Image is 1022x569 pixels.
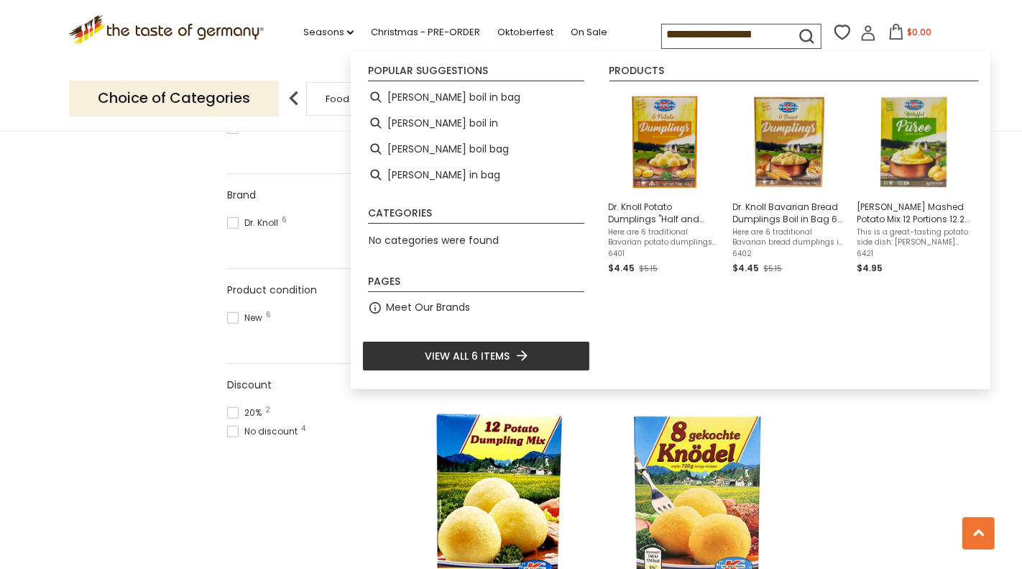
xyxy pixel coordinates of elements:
[362,295,590,321] li: Meet Our Brands
[852,84,976,282] li: Dr. Knoll Mashed Potato Mix 12 Portions 12.2 oz.
[368,208,584,224] li: Categories
[301,425,305,432] span: 4
[227,425,302,438] span: No discount
[571,24,607,40] a: On Sale
[613,90,717,194] img: Dr. Knoll Potato Dumplings "Half and Half" Boil in Bag
[351,52,990,388] div: Instant Search Results
[609,249,722,259] span: 6401
[280,84,308,113] img: previous arrow
[640,263,658,274] span: $5.15
[362,110,590,136] li: dr knoll boil in
[609,227,722,247] span: Here are 6 traditional Bavarian potato dumplings in convenient boiling bags. Simply drop the dump...
[227,188,256,203] span: Brand
[425,348,510,364] span: View all 6 items
[857,262,883,274] span: $4.95
[857,90,970,276] a: Dr. Knoll Mashed Potato Mix[PERSON_NAME] Mashed Potato Mix 12 Portions 12.2 oz.This is a great-ta...
[266,311,271,319] span: 6
[609,201,722,225] span: Dr. Knoll Potato Dumplings "Half and Half" Boil in Bag 6 ct. 7 oz.
[227,378,272,393] span: Discount
[303,24,354,40] a: Seasons
[497,24,553,40] a: Oktoberfest
[362,162,590,188] li: dr knoll in bag
[737,90,842,194] img: Dr. Knoll Bavarian Bread Dumplings Boil in Bag
[368,276,584,292] li: Pages
[862,90,966,194] img: Dr. Knoll Mashed Potato Mix
[227,283,317,298] span: Product condition
[265,406,270,414] span: 2
[879,24,940,45] button: $0.00
[362,136,590,162] li: dr knoll boil bag
[362,341,590,371] li: View all 6 items
[609,90,722,276] a: Dr. Knoll Potato Dumplings "Half and Half" Boil in BagDr. Knoll Potato Dumplings "Half and Half" ...
[857,249,970,259] span: 6421
[362,84,590,110] li: dr knoll boil in bag
[227,406,266,419] span: 20%
[733,227,846,247] span: Here are 6 traditional Bavarian bread dumplings in convenient boiling bags. Made with dried wheat...
[386,299,470,316] a: Meet Our Brands
[857,227,970,247] span: This is a great-tasting potato side dish: [PERSON_NAME] Bavarian mashed potatoes, conveniently pa...
[907,26,931,38] span: $0.00
[609,262,635,274] span: $4.45
[227,217,282,229] span: Dr. Knoll
[69,81,279,116] p: Choice of Categories
[733,90,846,276] a: Dr. Knoll Bavarian Bread Dumplings Boil in BagDr. Knoll Bavarian Bread Dumplings Boil in Bag 6 ct...
[733,201,846,225] span: Dr. Knoll Bavarian Bread Dumplings Boil in Bag 6 ct. 7 oz.
[371,24,480,40] a: Christmas - PRE-ORDER
[282,217,287,224] span: 6
[609,65,979,81] li: Products
[727,84,852,282] li: Dr. Knoll Bavarian Bread Dumplings Boil in Bag 6 ct. 7 oz.
[368,65,584,81] li: Popular suggestions
[326,94,410,104] a: Food By Category
[733,249,846,259] span: 6402
[764,263,783,274] span: $5.15
[227,311,267,324] span: New
[603,84,727,282] li: Dr. Knoll Potato Dumplings "Half and Half" Boil in Bag 6 ct. 7 oz.
[369,233,499,247] span: No categories were found
[733,262,760,274] span: $4.45
[857,201,970,225] span: [PERSON_NAME] Mashed Potato Mix 12 Portions 12.2 oz.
